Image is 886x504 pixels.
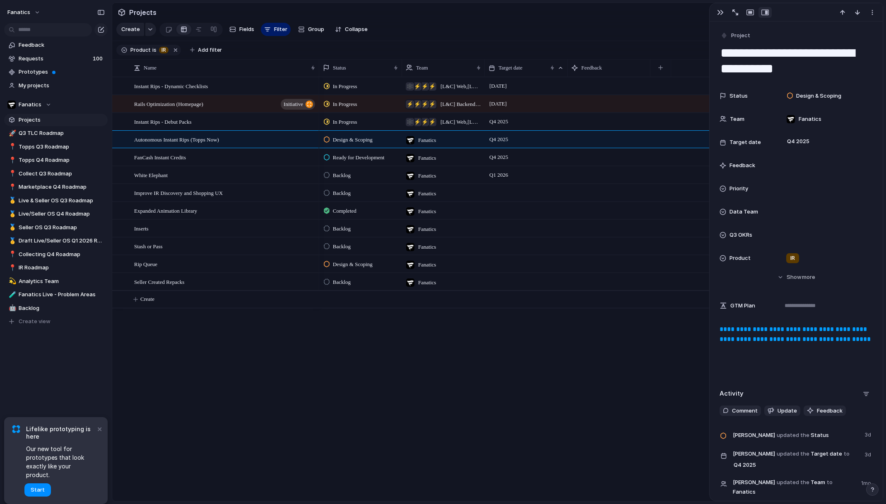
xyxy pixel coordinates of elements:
[487,170,510,180] span: Q1 2026
[4,194,108,207] a: 🥇Live & Seller OS Q3 Roadmap
[134,206,197,215] span: Expanded Animation Library
[441,82,481,91] span: [L&C] Web , [L&C] Backend , Design Team , Live
[413,82,421,91] div: ⚡
[733,449,860,471] span: Target date
[4,127,108,139] a: 🚀Q3 TLC Roadmap
[140,295,154,303] span: Create
[730,254,751,262] span: Product
[4,221,108,234] a: 🥇Seller OS Q3 Roadmap
[4,288,108,301] a: 🧪Fanatics Live - Problem Areas
[19,82,105,90] span: My projects
[7,197,16,205] button: 🥇
[128,5,158,20] span: Projects
[134,259,157,269] span: Rip Queue
[4,66,108,78] a: Prototypes
[19,41,105,49] span: Feedback
[19,210,105,218] span: Live/Seller OS Q4 Roadmap
[31,486,45,494] span: Start
[9,196,14,205] div: 🥇
[7,129,16,137] button: 🚀
[4,235,108,247] div: 🥇Draft Live/Seller OS Q1 2026 Roadmap
[730,161,755,170] span: Feedback
[406,118,414,126] div: 🕸
[239,25,254,34] span: Fields
[4,181,108,193] a: 📍Marketplace Q4 Roadmap
[19,317,51,326] span: Create view
[9,209,14,219] div: 🥇
[333,118,357,126] span: In Progress
[719,30,753,42] button: Project
[134,99,203,108] span: Rails Optimization (Homepage)
[864,429,873,439] span: 3d
[134,81,208,91] span: Instant Rips - Dynamic Checklists
[19,129,105,137] span: Q3 TLC Roadmap
[134,152,186,162] span: FanCash Instant Credits
[134,277,184,286] span: Seller Created Repacks
[418,207,436,216] span: Fanatics
[19,250,105,259] span: Collecting Q4 Roadmap
[730,302,755,310] span: GTM Plan
[274,25,287,34] span: Filter
[733,478,775,487] span: [PERSON_NAME]
[19,197,105,205] span: Live & Seller OS Q3 Roadmap
[19,290,105,299] span: Fanatics Live - Problem Areas
[19,156,105,164] span: Topps Q4 Roadmap
[161,46,166,54] span: IR
[732,460,758,470] span: Q4 2025
[9,169,14,178] div: 📍
[428,118,436,126] div: ⚡
[487,99,509,109] span: [DATE]
[19,237,105,245] span: Draft Live/Seller OS Q1 2026 Roadmap
[4,6,45,19] button: fanatics
[151,46,158,55] button: is
[802,273,815,281] span: more
[733,450,775,458] span: [PERSON_NAME]
[418,190,436,198] span: Fanatics
[7,264,16,272] button: 📍
[861,478,873,487] span: 1mo
[333,207,356,215] span: Completed
[7,183,16,191] button: 📍
[4,39,108,51] a: Feedback
[4,302,108,314] div: 🤖Backlog
[284,98,303,110] span: initiative
[796,92,841,100] span: Design & Scoping
[116,23,144,36] button: Create
[9,223,14,232] div: 🥇
[4,168,108,180] div: 📍Collect Q3 Roadmap
[487,134,510,144] span: Q4 2025
[333,82,357,91] span: In Progress
[294,23,328,36] button: Group
[4,248,108,261] a: 📍Collecting Q4 Roadmap
[345,25,368,34] span: Collapse
[421,118,429,126] div: ⚡
[19,55,90,63] span: Requests
[418,278,436,287] span: Fanatics
[134,223,149,233] span: Inserts
[4,262,108,274] a: 📍IR Roadmap
[730,208,758,216] span: Data Team
[720,389,744,398] h2: Activity
[4,114,108,126] a: Projects
[281,99,315,110] button: initiative
[4,141,108,153] div: 📍Topps Q3 Roadmap
[333,64,346,72] span: Status
[152,46,156,54] span: is
[24,483,51,497] button: Start
[777,450,809,458] span: updated the
[7,237,16,245] button: 🥇
[19,183,105,191] span: Marketplace Q4 Roadmap
[134,134,219,144] span: Autonomous Instant Rips (Topps Now)
[9,303,14,313] div: 🤖
[7,156,16,164] button: 📍
[4,98,108,111] button: Fanatics
[777,431,809,439] span: updated the
[4,154,108,166] a: 📍Topps Q4 Roadmap
[418,154,436,162] span: Fanatics
[93,55,104,63] span: 100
